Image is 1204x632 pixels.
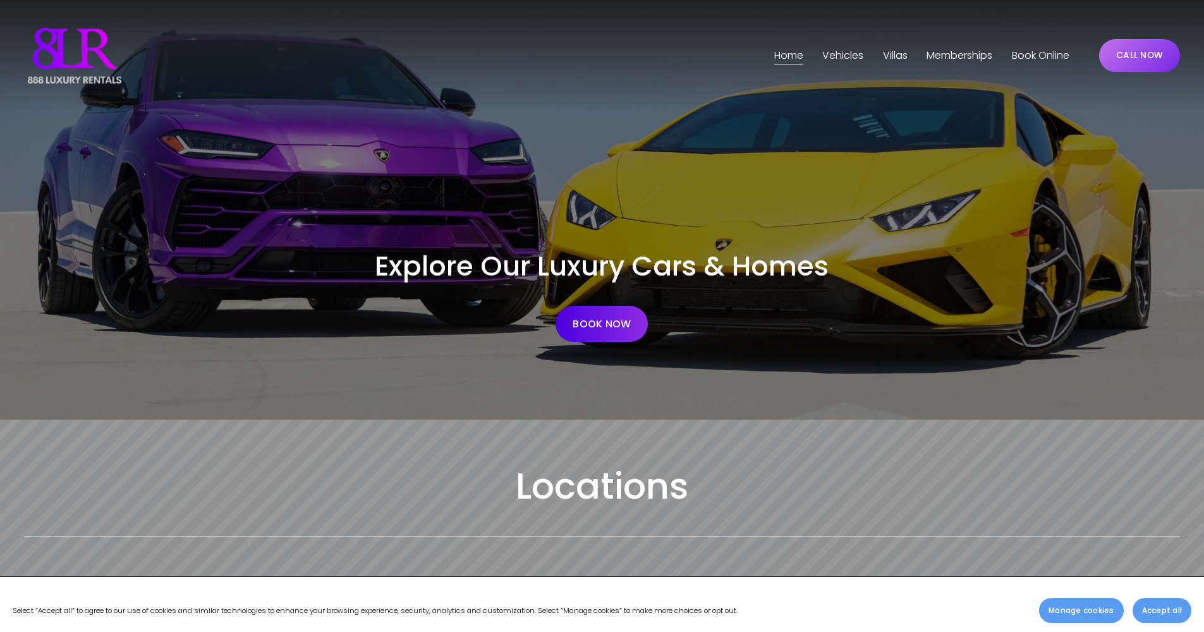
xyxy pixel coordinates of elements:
[375,246,829,285] span: Explore Our Luxury Cars & Homes
[1039,598,1123,623] button: Manage cookies
[927,46,992,66] a: Memberships
[1099,39,1180,72] a: CALL NOW
[1049,605,1114,616] span: Manage cookies
[1142,605,1182,616] span: Accept all
[24,463,1180,509] h2: Locations
[774,46,803,66] a: Home
[556,306,648,342] a: BOOK NOW
[1012,46,1069,66] a: Book Online
[883,47,908,65] span: Villas
[822,47,863,65] span: Vehicles
[883,46,908,66] a: folder dropdown
[13,604,738,617] p: Select “Accept all” to agree to our use of cookies and similar technologies to enhance your brows...
[1133,598,1191,623] button: Accept all
[822,46,863,66] a: folder dropdown
[24,24,125,87] img: Luxury Car &amp; Home Rentals For Every Occasion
